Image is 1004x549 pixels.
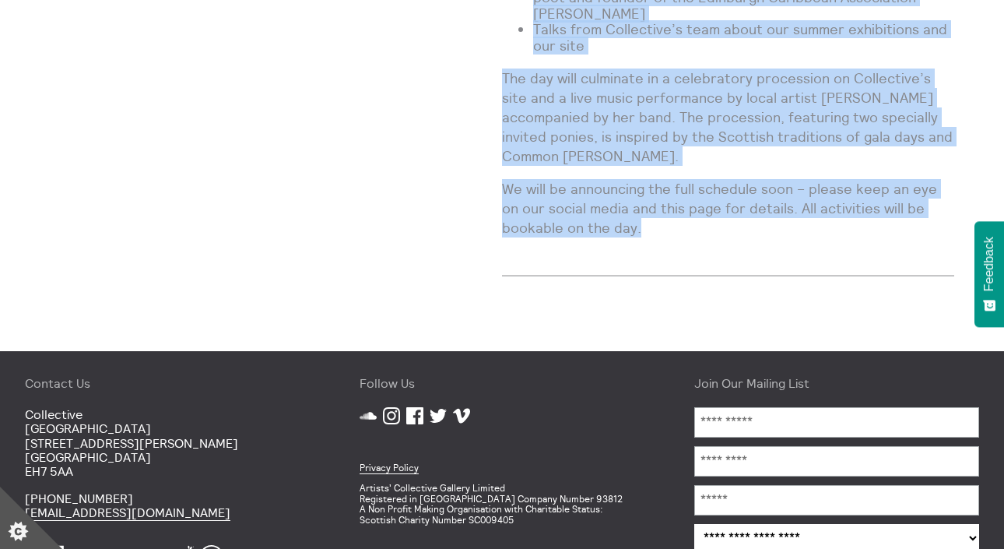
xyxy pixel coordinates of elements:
span: Feedback [982,237,996,291]
button: Feedback - Show survey [974,221,1004,327]
h4: Follow Us [360,376,644,390]
a: [EMAIL_ADDRESS][DOMAIN_NAME] [25,505,230,521]
li: Talks from Collective’s team about our summer exhibitions and our site [533,22,954,54]
p: We will be announcing the full schedule soon – please keep an eye on our social media and this pa... [502,179,954,238]
p: Artists' Collective Gallery Limited Registered in [GEOGRAPHIC_DATA] Company Number 93812 A Non Pr... [360,483,644,526]
h4: Join Our Mailing List [694,376,979,390]
p: Collective [GEOGRAPHIC_DATA] [STREET_ADDRESS][PERSON_NAME] [GEOGRAPHIC_DATA] EH7 5AA [25,407,310,479]
a: Privacy Policy [360,462,419,474]
p: The day will culminate in a celebratory procession on Collective’s site and a live music performa... [502,69,954,167]
p: [PHONE_NUMBER] [25,491,310,520]
h4: Contact Us [25,376,310,390]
